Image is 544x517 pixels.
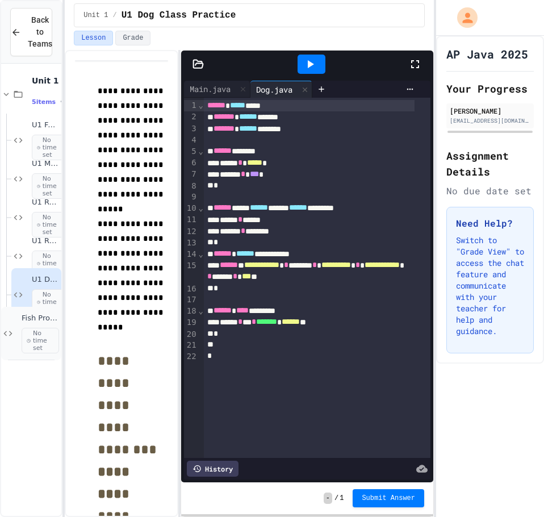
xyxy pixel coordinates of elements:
button: Back to Teams [10,8,52,56]
span: No time set [32,135,65,161]
div: 19 [184,317,198,328]
div: My Account [445,5,480,31]
div: 10 [184,203,198,214]
div: 7 [184,169,198,180]
span: - [324,493,332,504]
button: Lesson [74,31,113,45]
div: 9 [184,191,198,203]
div: 20 [184,329,198,340]
div: 13 [184,237,198,249]
div: 21 [184,340,198,351]
p: Switch to "Grade View" to access the chat feature and communicate with your teacher for help and ... [456,235,524,337]
div: 12 [184,226,198,237]
span: No time set [32,173,65,199]
div: Main.java [184,83,236,95]
span: Unit 1 [83,11,108,20]
div: [PERSON_NAME] [450,106,530,116]
span: / [334,494,338,503]
button: Grade [115,31,150,45]
div: 8 [184,181,198,192]
div: 14 [184,249,198,260]
span: Back to Teams [28,14,52,50]
span: 1 [340,494,344,503]
span: Fold line [198,147,204,156]
div: 3 [184,123,198,135]
span: • [60,97,62,106]
div: Main.java [184,81,250,98]
div: 17 [184,294,198,306]
div: 22 [184,351,198,362]
span: U1 Famous Quote Program [32,120,59,130]
span: Unit 1 [32,76,59,86]
div: 18 [184,306,198,317]
span: Fold line [198,101,204,110]
div: Dog.java [250,81,312,98]
span: No time set [32,251,65,277]
span: U1 Randoms Practice [32,236,59,246]
h2: Assignment Details [446,148,534,180]
div: 16 [184,283,198,295]
span: U1 Dog Class Practice [122,9,236,22]
div: 4 [184,135,198,146]
div: 15 [184,260,198,283]
span: U1 Receipt Lab 1&2 [32,198,59,207]
span: U1 Madlib Program [32,159,59,169]
span: U1 Dog Class Practice [32,275,59,285]
div: 6 [184,157,198,169]
h2: Your Progress [446,81,534,97]
span: Fish Program [22,314,59,323]
div: 5 [184,146,198,157]
span: No time set [32,212,65,238]
h3: Need Help? [456,216,524,230]
div: [EMAIL_ADDRESS][DOMAIN_NAME] [450,116,530,125]
div: History [187,461,238,477]
div: 11 [184,214,198,226]
span: 5 items [32,98,56,106]
span: Submit Answer [362,494,415,503]
span: Fold line [198,306,204,315]
div: 1 [184,100,198,111]
h1: AP Java 2025 [446,46,528,62]
span: Fold line [198,249,204,258]
button: Submit Answer [353,489,424,507]
div: No due date set [446,184,534,198]
div: Dog.java [250,84,298,95]
span: / [112,11,116,20]
span: No time set [32,289,65,315]
span: No time set [22,328,59,354]
div: 2 [184,111,198,123]
span: Fold line [198,203,204,212]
